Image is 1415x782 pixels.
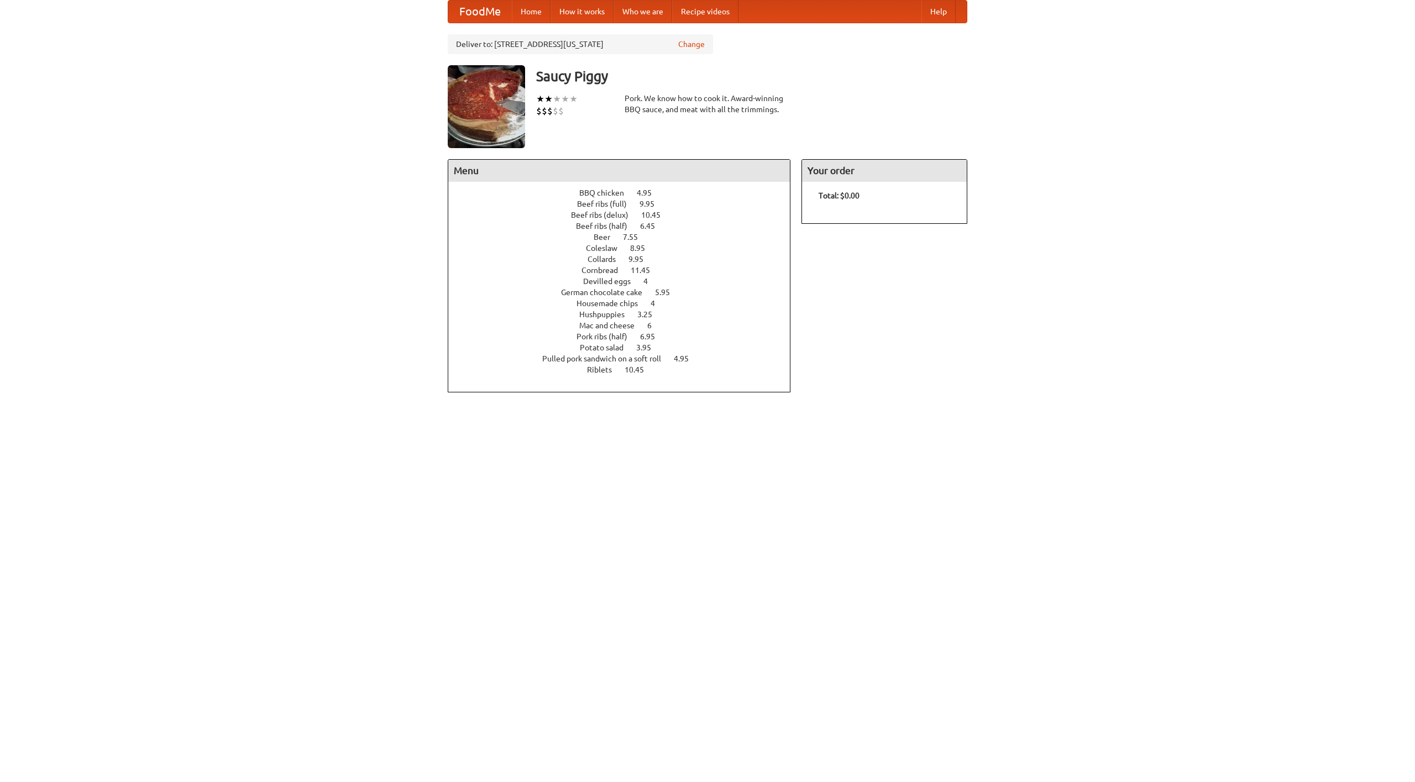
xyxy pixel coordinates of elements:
span: Beer [594,233,621,242]
a: Help [921,1,956,23]
a: Home [512,1,551,23]
span: 6.45 [640,222,666,230]
a: German chocolate cake 5.95 [561,288,690,297]
li: $ [547,105,553,117]
span: 4.95 [674,354,700,363]
span: BBQ chicken [579,188,635,197]
a: Beef ribs (delux) 10.45 [571,211,681,219]
img: angular.jpg [448,65,525,148]
h4: Menu [448,160,790,182]
span: 4.95 [637,188,663,197]
span: 3.95 [636,343,662,352]
span: Potato salad [580,343,635,352]
span: 9.95 [628,255,654,264]
span: 3.25 [637,310,663,319]
span: 10.45 [625,365,655,374]
span: 4 [643,277,659,286]
span: 10.45 [641,211,672,219]
a: Change [678,39,705,50]
span: German chocolate cake [561,288,653,297]
span: Housemade chips [577,299,649,308]
a: How it works [551,1,614,23]
a: Who we are [614,1,672,23]
span: Beef ribs (delux) [571,211,640,219]
li: $ [542,105,547,117]
span: 5.95 [655,288,681,297]
span: 7.55 [623,233,649,242]
span: Coleslaw [586,244,628,253]
a: Pork ribs (half) 6.95 [577,332,675,341]
a: BBQ chicken 4.95 [579,188,672,197]
h3: Saucy Piggy [536,65,967,87]
div: Pork. We know how to cook it. Award-winning BBQ sauce, and meat with all the trimmings. [625,93,790,115]
a: Recipe videos [672,1,738,23]
li: ★ [544,93,553,105]
a: Potato salad 3.95 [580,343,672,352]
span: Riblets [587,365,623,374]
a: Beer 7.55 [594,233,658,242]
a: Mac and cheese 6 [579,321,672,330]
span: 6.95 [640,332,666,341]
span: Hushpuppies [579,310,636,319]
a: Riblets 10.45 [587,365,664,374]
a: Hushpuppies 3.25 [579,310,673,319]
a: Pulled pork sandwich on a soft roll 4.95 [542,354,709,363]
a: Beef ribs (full) 9.95 [577,200,675,208]
div: Deliver to: [STREET_ADDRESS][US_STATE] [448,34,713,54]
a: Cornbread 11.45 [581,266,670,275]
span: 11.45 [631,266,661,275]
li: ★ [553,93,561,105]
span: 8.95 [630,244,656,253]
span: Pork ribs (half) [577,332,638,341]
li: ★ [569,93,578,105]
span: 6 [647,321,663,330]
h4: Your order [802,160,967,182]
li: $ [553,105,558,117]
span: Collards [588,255,627,264]
a: FoodMe [448,1,512,23]
span: 9.95 [640,200,665,208]
span: Cornbread [581,266,629,275]
span: Devilled eggs [583,277,642,286]
span: Beef ribs (full) [577,200,638,208]
a: Collards 9.95 [588,255,664,264]
span: Mac and cheese [579,321,646,330]
li: ★ [536,93,544,105]
a: Beef ribs (half) 6.45 [576,222,675,230]
span: 4 [651,299,666,308]
span: Pulled pork sandwich on a soft roll [542,354,672,363]
li: ★ [561,93,569,105]
span: Beef ribs (half) [576,222,638,230]
li: $ [558,105,564,117]
a: Devilled eggs 4 [583,277,668,286]
a: Coleslaw 8.95 [586,244,665,253]
li: $ [536,105,542,117]
a: Housemade chips 4 [577,299,675,308]
b: Total: $0.00 [819,191,860,200]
